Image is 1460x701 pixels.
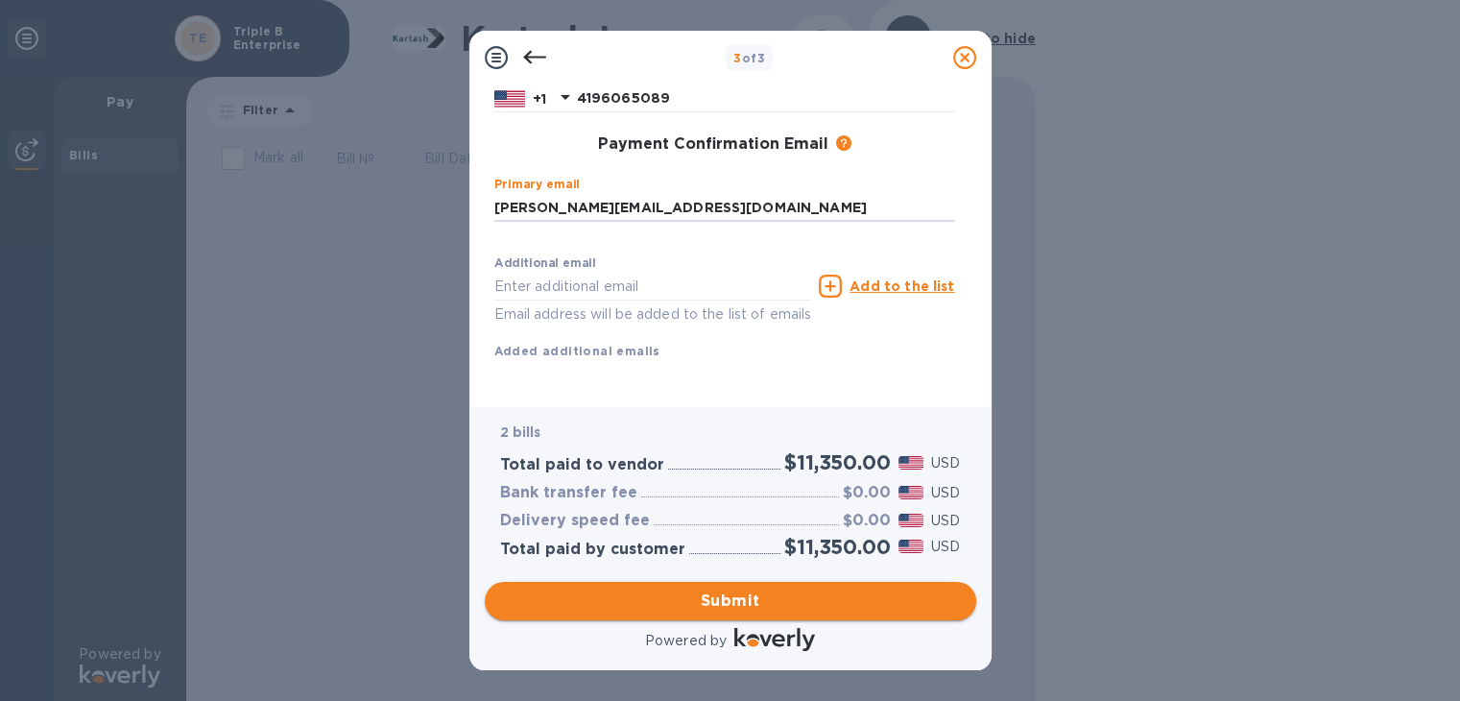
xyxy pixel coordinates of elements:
img: USD [898,486,924,499]
b: 2 bills [500,424,541,440]
h3: $0.00 [843,512,891,530]
img: USD [898,456,924,470]
h3: Payment Confirmation Email [598,135,828,154]
span: 3 [733,51,741,65]
h2: $11,350.00 [784,450,890,474]
img: Logo [734,628,815,651]
button: Submit [485,582,976,620]
span: Submit [500,590,961,613]
u: Add to the list [850,278,954,294]
input: Enter your primary email [494,193,955,222]
img: USD [898,540,924,553]
input: Enter your phone number [577,85,955,113]
h3: Bank transfer fee [500,484,637,502]
p: Email address will be added to the list of emails [494,303,812,326]
p: Powered by [645,631,727,651]
label: Additional email [494,258,596,270]
p: +1 [533,89,546,109]
img: USD [898,514,924,527]
img: US [494,88,525,109]
h3: Total paid by customer [500,541,685,559]
p: USD [931,511,960,531]
h2: $11,350.00 [784,535,890,559]
b: of 3 [733,51,765,65]
b: Added additional emails [494,344,660,358]
p: USD [931,537,960,557]
p: USD [931,483,960,503]
label: Primary email [494,180,580,191]
h3: $0.00 [843,484,891,502]
h3: Delivery speed fee [500,512,650,530]
input: Enter additional email [494,272,812,301]
p: USD [931,453,960,473]
h3: Total paid to vendor [500,456,664,474]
